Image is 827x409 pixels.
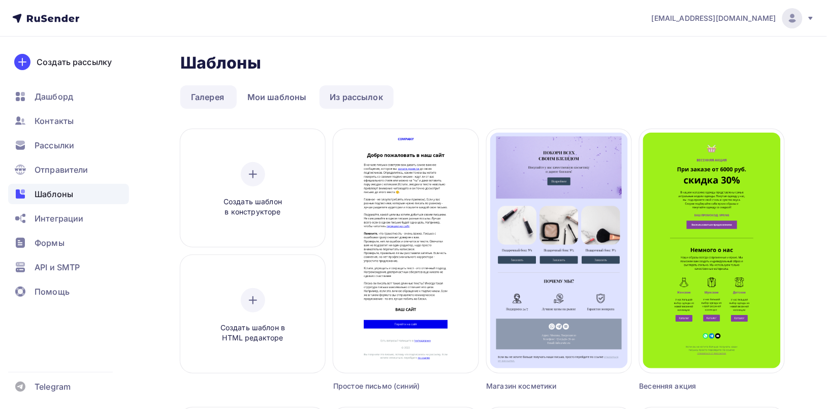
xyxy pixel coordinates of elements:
[205,197,301,217] span: Создать шаблон в конструкторе
[652,8,815,28] a: [EMAIL_ADDRESS][DOMAIN_NAME]
[205,323,301,343] span: Создать шаблон в HTML редакторе
[37,56,112,68] div: Создать рассылку
[320,85,394,109] a: Из рассылок
[8,111,129,131] a: Контакты
[487,381,595,391] div: Магазин косметики
[35,237,65,249] span: Формы
[8,135,129,155] a: Рассылки
[652,13,776,23] span: [EMAIL_ADDRESS][DOMAIN_NAME]
[35,115,74,127] span: Контакты
[35,139,74,151] span: Рассылки
[35,286,70,298] span: Помощь
[35,212,83,225] span: Интеграции
[180,53,261,73] h2: Шаблоны
[35,164,88,176] span: Отправители
[8,160,129,180] a: Отправители
[8,184,129,204] a: Шаблоны
[180,85,235,109] a: Галерея
[35,261,80,273] span: API и SMTP
[35,188,73,200] span: Шаблоны
[35,381,71,393] span: Telegram
[35,90,73,103] span: Дашборд
[640,381,748,391] div: Весенняя акция
[8,233,129,253] a: Формы
[333,381,442,391] div: Простое письмо (синий)
[8,86,129,107] a: Дашборд
[237,85,317,109] a: Мои шаблоны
